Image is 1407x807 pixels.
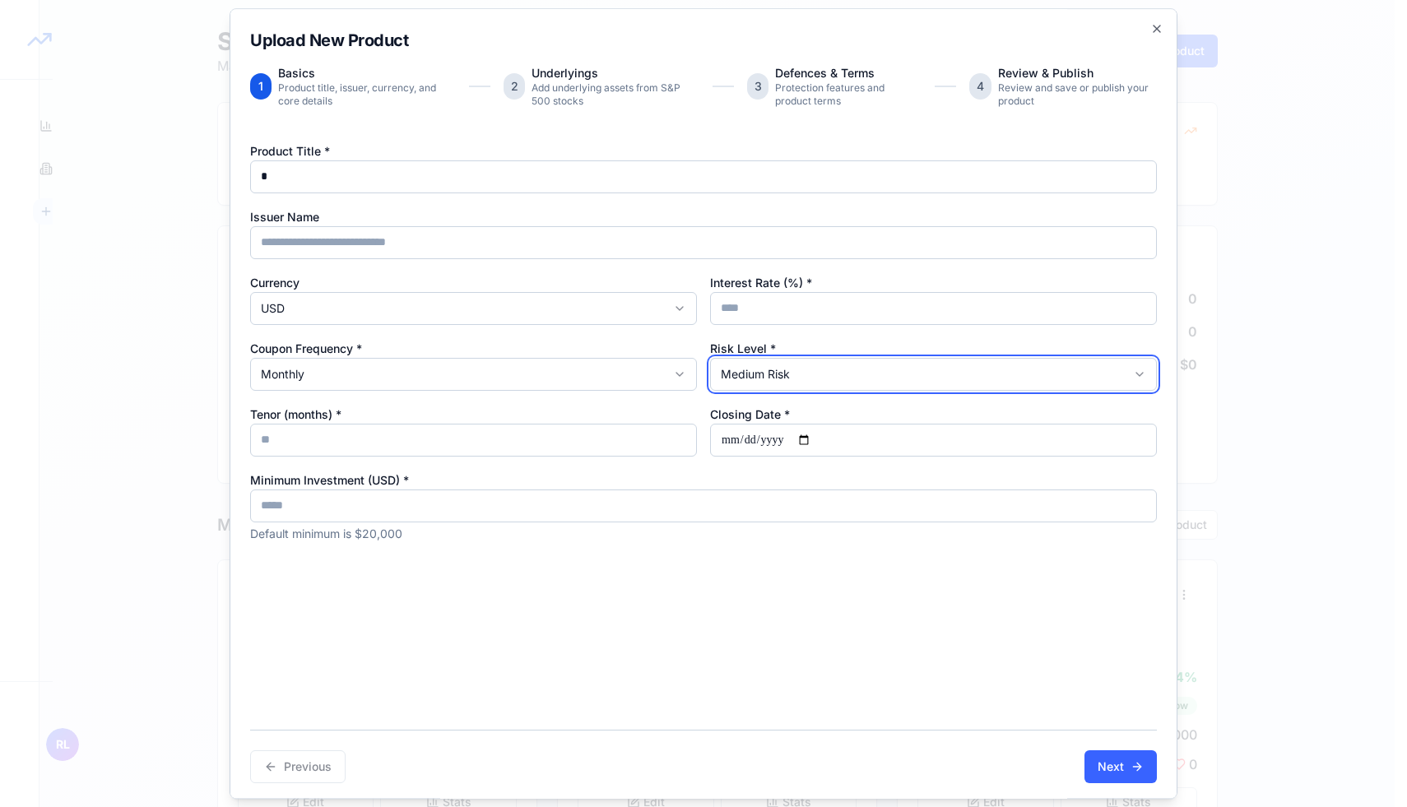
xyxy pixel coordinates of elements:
[747,73,769,100] div: 3
[775,81,921,108] p: Protection features and product terms
[278,65,455,81] p: Basics
[710,407,790,421] label: Closing Date *
[250,73,272,100] div: 1
[250,210,319,224] label: Issuer Name
[710,276,812,290] label: Interest Rate (%) *
[250,29,1157,52] h2: Upload New Product
[1084,750,1157,783] button: Next
[250,473,409,487] label: Minimum Investment ( USD ) *
[250,276,300,290] label: Currency
[998,65,1157,81] p: Review & Publish
[250,526,1157,542] p: Default minimum is $20,000
[775,65,921,81] p: Defences & Terms
[278,81,455,108] p: Product title, issuer, currency, and core details
[250,144,330,158] label: Product Title *
[504,73,525,100] div: 2
[532,65,699,81] p: Underlyings
[532,81,699,108] p: Add underlying assets from S&P 500 stocks
[710,341,776,355] label: Risk Level *
[998,81,1157,108] p: Review and save or publish your product
[250,407,341,421] label: Tenor (months) *
[250,341,362,355] label: Coupon Frequency *
[969,73,991,100] div: 4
